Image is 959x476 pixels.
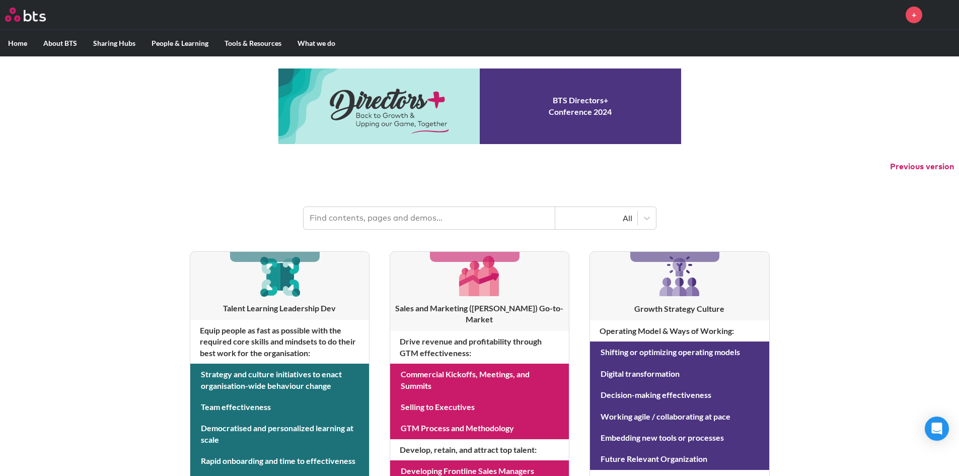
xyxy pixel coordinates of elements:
[5,8,46,22] img: BTS Logo
[930,3,954,27] img: Patrick Roeroe
[925,417,949,441] div: Open Intercom Messenger
[590,320,769,342] h4: Operating Model & Ways of Working :
[456,252,503,300] img: [object Object]
[143,30,216,56] label: People & Learning
[304,207,555,229] input: Find contents, pages and demos...
[190,320,369,364] h4: Equip people as fast as possible with the required core skills and mindsets to do their best work...
[390,303,569,325] h3: Sales and Marketing ([PERSON_NAME]) Go-to-Market
[256,252,304,300] img: [object Object]
[560,213,632,224] div: All
[5,8,64,22] a: Go home
[35,30,85,56] label: About BTS
[906,7,922,23] a: +
[655,252,704,300] img: [object Object]
[590,303,769,314] h3: Growth Strategy Culture
[289,30,343,56] label: What we do
[216,30,289,56] label: Tools & Resources
[930,3,954,27] a: Profile
[278,69,681,144] a: Conference 2024
[190,303,369,314] h3: Talent Learning Leadership Dev
[390,439,569,460] h4: Develop, retain, and attract top talent :
[890,161,954,172] button: Previous version
[390,331,569,364] h4: Drive revenue and profitability through GTM effectiveness :
[85,30,143,56] label: Sharing Hubs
